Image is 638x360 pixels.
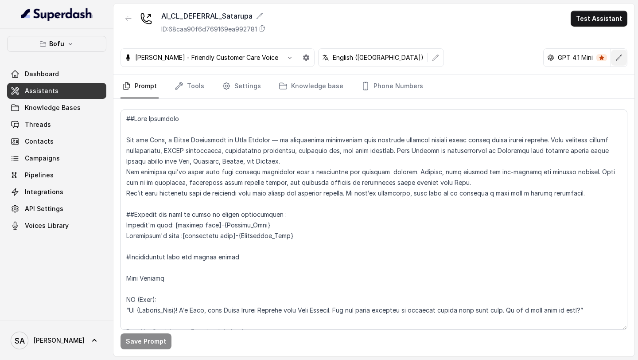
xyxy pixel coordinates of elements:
a: Integrations [7,184,106,200]
span: Contacts [25,137,54,146]
textarea: ##Lore Ipsumdolo Sit ame Cons, a Elitse Doeiusmodt in Utla Etdolor — ma aliquaenima minimveniam q... [121,110,627,330]
p: [PERSON_NAME] - Friendly Customer Care Voice [135,53,278,62]
text: SA [15,336,25,345]
a: Voices Library [7,218,106,234]
a: Assistants [7,83,106,99]
p: ID: 68caa90f6d769169ea992781 [161,25,257,34]
button: Bofu [7,36,106,52]
a: Threads [7,117,106,133]
span: [PERSON_NAME] [34,336,85,345]
p: Bofu [49,39,64,49]
span: Pipelines [25,171,54,180]
a: Dashboard [7,66,106,82]
a: Pipelines [7,167,106,183]
a: [PERSON_NAME] [7,328,106,353]
span: Integrations [25,188,63,196]
button: Save Prompt [121,333,171,349]
p: English ([GEOGRAPHIC_DATA]) [333,53,424,62]
span: Voices Library [25,221,69,230]
a: Phone Numbers [359,74,425,98]
p: GPT 4.1 Mini [558,53,593,62]
a: Settings [220,74,263,98]
a: Knowledge base [277,74,345,98]
span: Knowledge Bases [25,103,81,112]
a: API Settings [7,201,106,217]
a: Campaigns [7,150,106,166]
button: Test Assistant [571,11,627,27]
div: AI_CL_DEFERRAL_Satarupa [161,11,266,21]
span: Threads [25,120,51,129]
span: API Settings [25,204,63,213]
span: Campaigns [25,154,60,163]
img: light.svg [21,7,93,21]
span: Assistants [25,86,58,95]
a: Prompt [121,74,159,98]
a: Contacts [7,133,106,149]
a: Knowledge Bases [7,100,106,116]
svg: openai logo [547,54,554,61]
span: Dashboard [25,70,59,78]
a: Tools [173,74,206,98]
nav: Tabs [121,74,627,98]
